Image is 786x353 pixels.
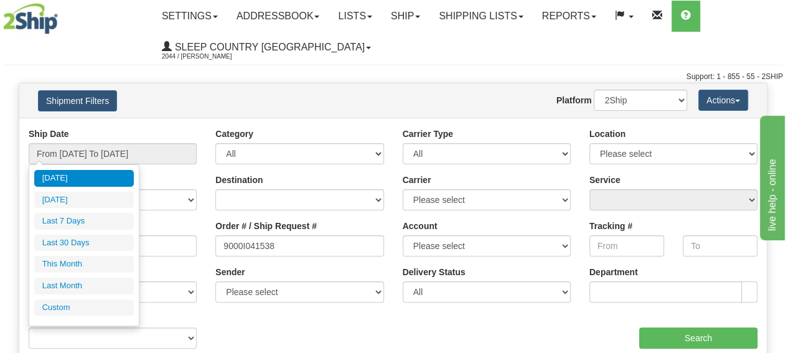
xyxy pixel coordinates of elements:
[29,128,69,140] label: Ship Date
[215,266,245,278] label: Sender
[3,72,783,82] div: Support: 1 - 855 - 55 - 2SHIP
[757,113,785,240] iframe: chat widget
[589,235,664,257] input: From
[227,1,329,32] a: Addressbook
[589,128,625,140] label: Location
[556,94,592,106] label: Platform
[381,1,429,32] a: Ship
[9,7,115,22] div: live help - online
[34,192,134,209] li: [DATE]
[152,1,227,32] a: Settings
[162,50,255,63] span: 2044 / [PERSON_NAME]
[533,1,606,32] a: Reports
[329,1,381,32] a: Lists
[215,128,253,140] label: Category
[403,266,466,278] label: Delivery Status
[3,3,58,34] img: logo2044.jpg
[38,90,117,111] button: Shipment Filters
[34,213,134,230] li: Last 7 Days
[639,327,757,349] input: Search
[403,220,437,232] label: Account
[589,174,620,186] label: Service
[34,256,134,273] li: This Month
[403,174,431,186] label: Carrier
[34,278,134,294] li: Last Month
[589,266,638,278] label: Department
[215,220,317,232] label: Order # / Ship Request #
[34,170,134,187] li: [DATE]
[215,174,263,186] label: Destination
[34,299,134,316] li: Custom
[152,32,380,63] a: Sleep Country [GEOGRAPHIC_DATA] 2044 / [PERSON_NAME]
[589,220,632,232] label: Tracking #
[698,90,748,111] button: Actions
[403,128,453,140] label: Carrier Type
[683,235,757,257] input: To
[34,235,134,252] li: Last 30 Days
[172,42,365,52] span: Sleep Country [GEOGRAPHIC_DATA]
[429,1,532,32] a: Shipping lists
